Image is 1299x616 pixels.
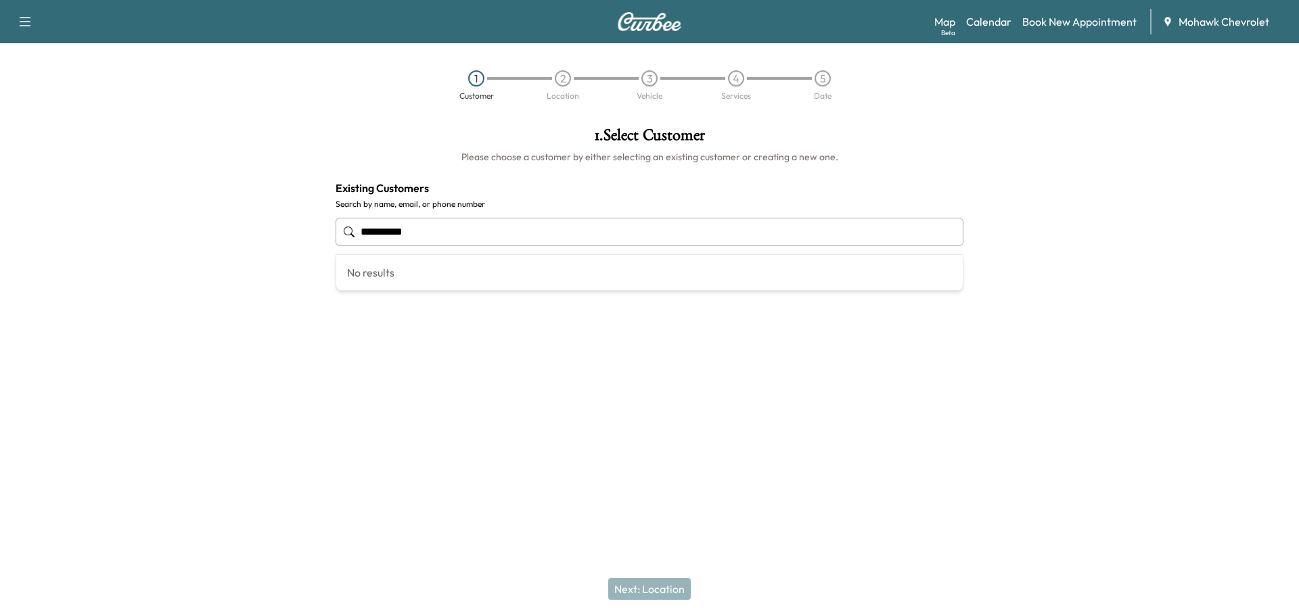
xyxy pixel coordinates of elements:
div: Date [814,92,831,100]
div: Beta [941,28,955,38]
div: Services [721,92,751,100]
label: Search by name, email, or phone number [336,199,963,210]
div: 4 [728,70,744,87]
div: 1 [468,70,484,87]
div: 2 [555,70,571,87]
img: Curbee Logo [617,12,682,31]
h4: Existing Customers [336,180,963,196]
a: Book New Appointment [1022,14,1137,30]
div: 5 [815,70,831,87]
div: Customer [459,92,494,100]
div: Location [547,92,579,100]
div: No results [336,255,963,290]
span: Mohawk Chevrolet [1179,14,1269,30]
h6: Please choose a customer by either selecting an existing customer or creating a new one. [336,150,963,164]
a: MapBeta [934,14,955,30]
a: Calendar [966,14,1011,30]
h1: 1 . Select Customer [336,127,963,150]
div: 3 [641,70,658,87]
div: Vehicle [637,92,662,100]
